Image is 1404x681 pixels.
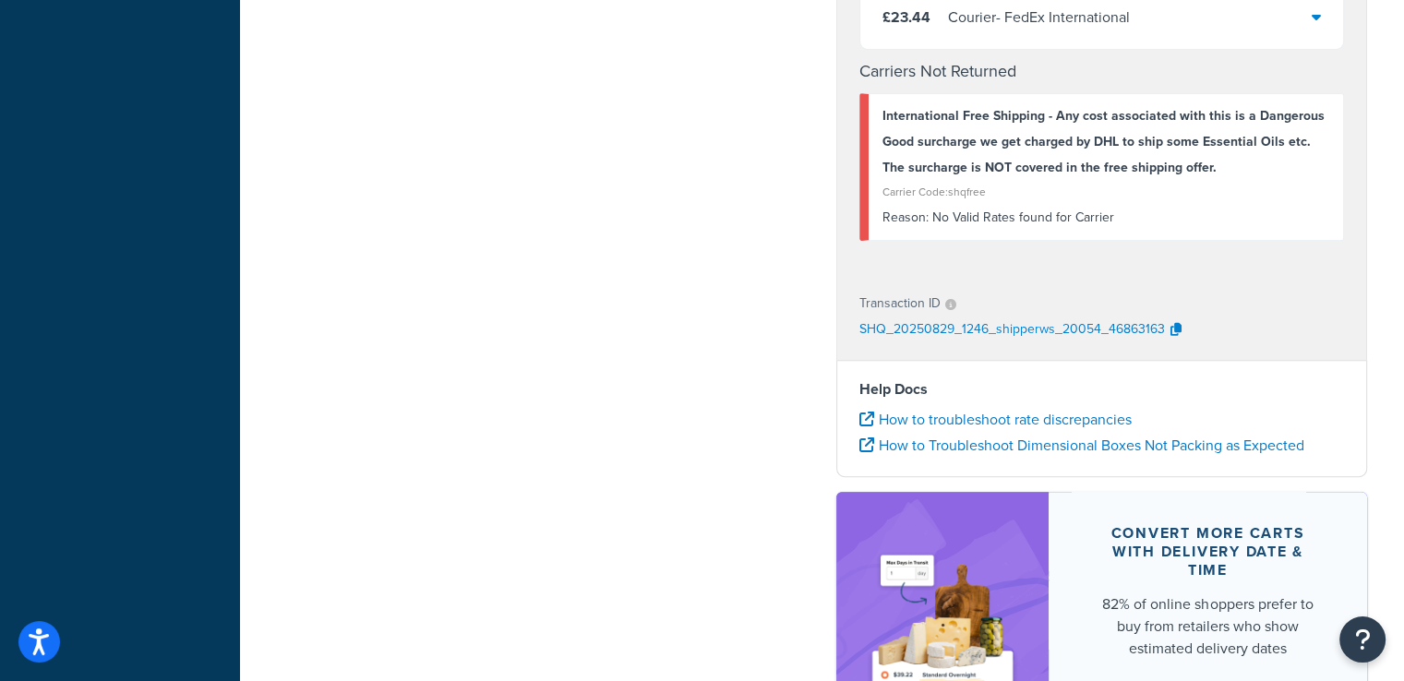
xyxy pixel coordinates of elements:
span: £23.44 [882,6,930,28]
div: No Valid Rates found for Carrier [882,205,1330,231]
div: Convert more carts with delivery date & time [1093,524,1323,579]
span: Reason: [882,208,929,227]
div: 82% of online shoppers prefer to buy from retailers who show estimated delivery dates [1093,593,1323,660]
h4: Carriers Not Returned [859,59,1345,84]
a: How to troubleshoot rate discrepancies [859,409,1132,430]
div: Carrier Code: shqfree [882,179,1330,205]
a: How to Troubleshoot Dimensional Boxes Not Packing as Expected [859,435,1304,456]
p: Transaction ID [859,291,941,317]
div: Courier - FedEx International [948,5,1130,30]
div: International Free Shipping - Any cost associated with this is a Dangerous Good surcharge we get ... [882,103,1330,181]
button: Open Resource Center [1339,616,1386,663]
h4: Help Docs [859,378,1345,400]
p: SHQ_20250829_1246_shipperws_20054_46863163 [859,317,1165,344]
